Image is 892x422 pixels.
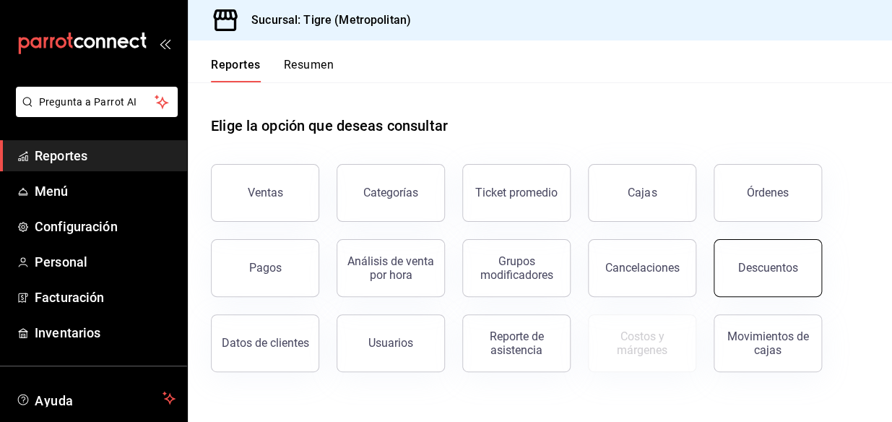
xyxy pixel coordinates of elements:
span: Facturación [35,288,176,307]
div: Datos de clientes [222,336,309,350]
span: Reportes [35,146,176,165]
button: Contrata inventarios para ver este reporte [588,314,696,372]
div: Ticket promedio [475,186,558,199]
button: Reportes [211,58,261,82]
div: Movimientos de cajas [723,330,813,357]
button: Descuentos [714,239,822,297]
div: Órdenes [747,186,789,199]
span: Personal [35,252,176,272]
span: Inventarios [35,323,176,343]
div: Ventas [248,186,283,199]
h1: Elige la opción que deseas consultar [211,115,448,137]
span: Menú [35,181,176,201]
div: Usuarios [368,336,413,350]
button: Resumen [284,58,334,82]
button: Datos de clientes [211,314,319,372]
h3: Sucursal: Tigre (Metropolitan) [240,12,411,29]
div: Categorías [363,186,418,199]
button: Categorías [337,164,445,222]
div: Cancelaciones [605,261,680,275]
div: Reporte de asistencia [472,330,561,357]
button: Órdenes [714,164,822,222]
span: Configuración [35,217,176,236]
div: Pagos [249,261,282,275]
span: Pregunta a Parrot AI [39,95,155,110]
button: Análisis de venta por hora [337,239,445,297]
div: Análisis de venta por hora [346,254,436,282]
span: Ayuda [35,389,157,407]
a: Pregunta a Parrot AI [10,105,178,120]
button: Movimientos de cajas [714,314,822,372]
div: navigation tabs [211,58,334,82]
button: Usuarios [337,314,445,372]
button: Grupos modificadores [462,239,571,297]
button: open_drawer_menu [159,38,170,49]
button: Pagos [211,239,319,297]
a: Cajas [588,164,696,222]
div: Grupos modificadores [472,254,561,282]
button: Cancelaciones [588,239,696,297]
div: Cajas [628,184,657,202]
div: Costos y márgenes [597,330,687,357]
button: Ticket promedio [462,164,571,222]
div: Descuentos [738,261,798,275]
button: Pregunta a Parrot AI [16,87,178,117]
button: Ventas [211,164,319,222]
button: Reporte de asistencia [462,314,571,372]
